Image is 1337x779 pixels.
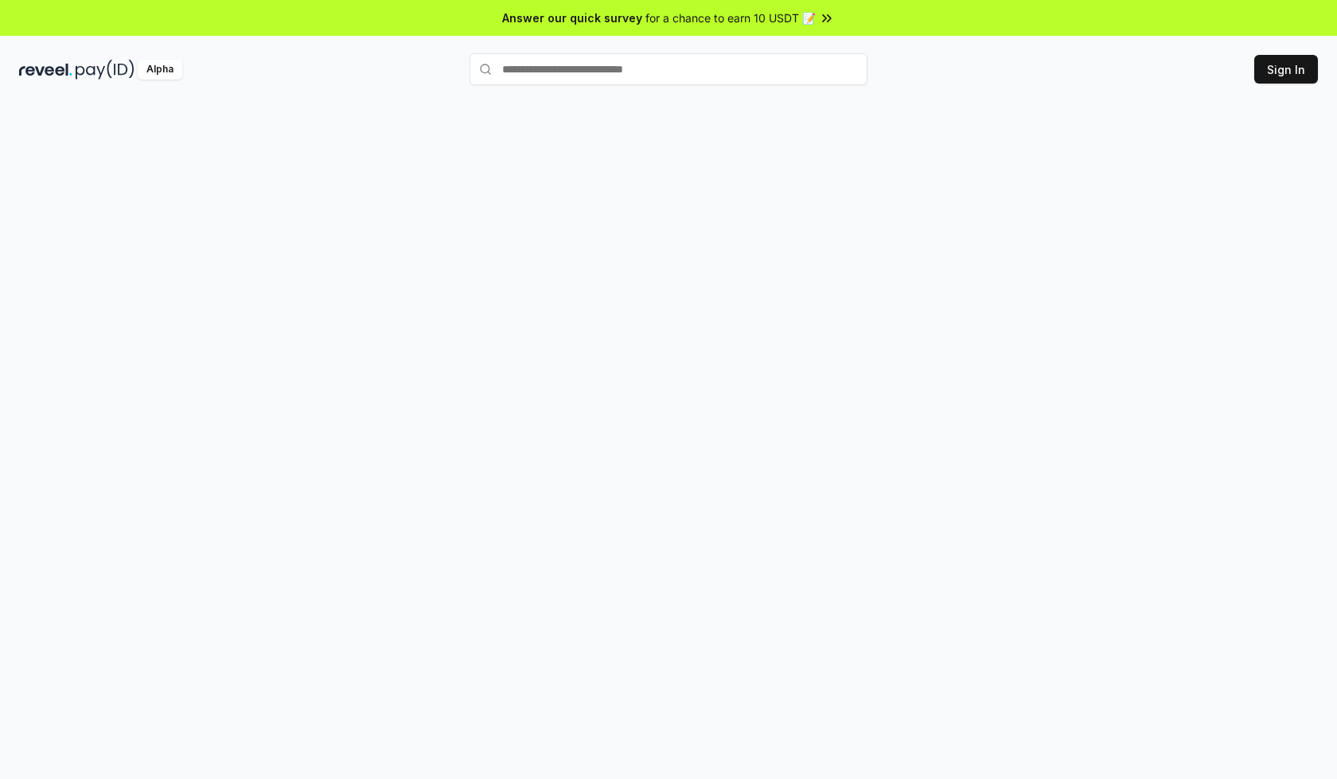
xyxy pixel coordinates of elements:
[76,60,134,80] img: pay_id
[138,60,182,80] div: Alpha
[1254,55,1318,84] button: Sign In
[502,10,642,26] span: Answer our quick survey
[645,10,816,26] span: for a chance to earn 10 USDT 📝
[19,60,72,80] img: reveel_dark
